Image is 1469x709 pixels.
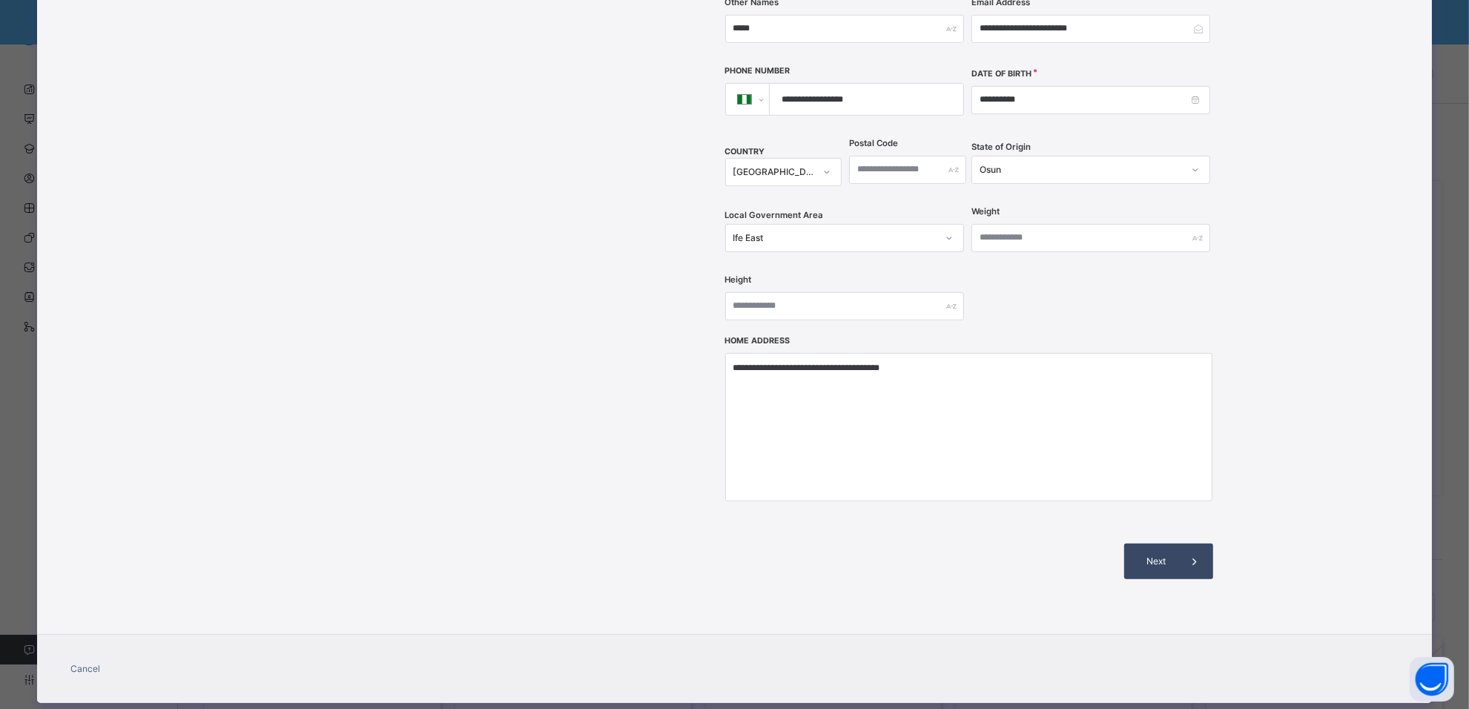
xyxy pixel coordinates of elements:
span: Next [1135,555,1178,568]
span: Local Government Area [725,209,824,222]
div: Ife East [733,231,937,245]
span: Cancel [70,662,100,676]
span: COUNTRY [725,147,765,156]
label: Weight [971,205,1000,218]
label: Phone Number [725,65,790,77]
div: [GEOGRAPHIC_DATA] [733,165,815,179]
button: Open asap [1410,657,1454,702]
span: State of Origin [971,141,1031,154]
label: Date of Birth [971,68,1031,80]
label: Height [725,274,752,286]
label: Postal Code [849,137,898,150]
label: Home Address [725,335,790,347]
div: Osun [980,163,1183,177]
